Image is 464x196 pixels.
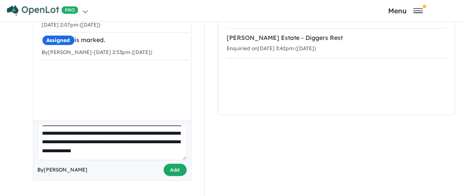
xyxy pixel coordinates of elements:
[42,21,101,28] small: [DATE] 2:07pm ([DATE])
[164,164,187,176] button: Add
[42,35,75,45] span: Assigned
[349,6,462,15] button: Toggle navigation
[227,28,446,58] a: [PERSON_NAME] Estate - Diggers RestEnquiried on[DATE] 3:42pm ([DATE])
[42,49,153,55] small: By [PERSON_NAME] - [DATE] 2:53pm ([DATE])
[42,35,189,45] div: is marked.
[227,33,446,43] div: [PERSON_NAME] Estate - Diggers Rest
[227,45,316,51] small: Enquiried on [DATE] 3:42pm ([DATE])
[7,5,78,16] img: Openlot PRO Logo White
[38,166,88,174] span: By [PERSON_NAME]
